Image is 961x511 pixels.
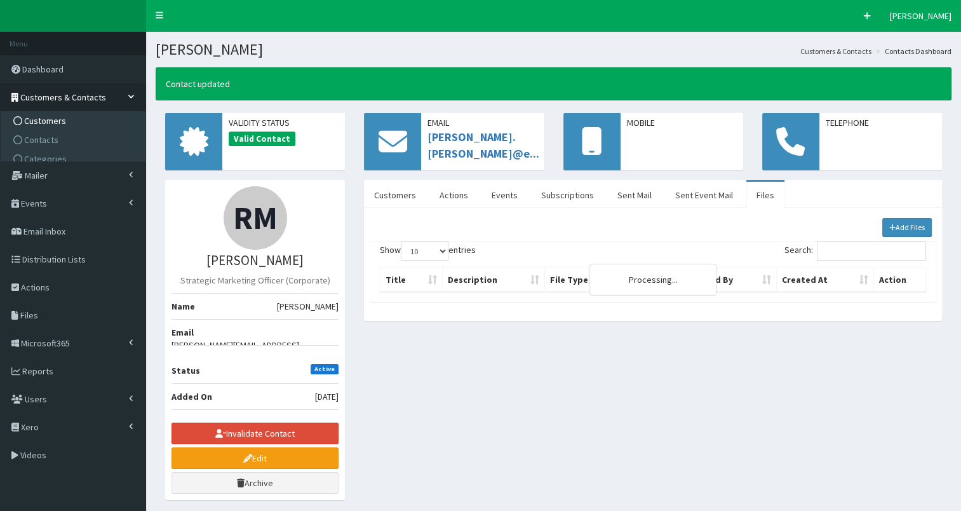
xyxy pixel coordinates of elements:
h3: [PERSON_NAME] [171,253,339,268]
a: Categories [4,149,145,168]
span: Events [21,198,47,209]
a: Archive [171,472,339,494]
h1: [PERSON_NAME] [156,41,951,58]
b: Name [171,301,195,312]
a: Sent Mail [607,182,662,208]
span: [PERSON_NAME] [890,10,951,22]
b: Email [171,327,194,338]
a: Contacts [4,130,145,149]
a: Customers [4,111,145,130]
select: Showentries [401,242,448,261]
b: Added On [171,391,212,402]
span: Email Inbox [24,226,65,237]
span: Actions [21,282,50,293]
b: Status [171,365,200,376]
th: File Type [545,268,631,292]
span: Telephone [826,116,936,129]
div: Contact updated [156,67,951,100]
a: Files [746,182,784,208]
label: Search: [784,242,926,261]
span: Videos [20,449,46,461]
th: Created At [777,268,874,292]
span: Valid Contact [229,132,295,147]
span: Xero [21,421,39,433]
th: Title [380,268,443,292]
a: Edit [171,447,339,469]
span: [DATE] [315,390,339,403]
span: Customers [24,115,66,126]
th: Added By [689,268,777,292]
a: Customers [364,182,426,208]
a: Actions [429,182,478,208]
span: Customers & Contacts [20,92,106,103]
th: Action [874,268,927,292]
a: Events [481,182,528,208]
th: Description [443,268,545,292]
span: Validity Status [229,116,339,129]
a: [PERSON_NAME].[PERSON_NAME]@e... [427,130,539,161]
span: Reports [22,365,53,377]
span: Users [25,393,47,405]
span: Dashboard [22,64,64,75]
label: Show entries [380,242,476,261]
span: [PERSON_NAME][EMAIL_ADDRESS][PERSON_NAME][DOMAIN_NAME] [171,339,339,364]
span: [PERSON_NAME] [277,300,339,313]
span: Microsoft365 [21,337,70,349]
span: Active [311,364,339,374]
span: Files [20,310,38,321]
span: Mailer [25,170,48,181]
li: Contacts Dashboard [873,46,951,57]
span: Distribution Lists [22,254,86,265]
a: Customers & Contacts [800,46,871,57]
a: Add Files [882,218,932,237]
a: Sent Event Mail [665,182,743,208]
input: Search: [817,242,926,261]
span: Contacts [24,134,58,146]
button: Invalidate Contact [171,423,339,444]
a: Subscriptions [531,182,604,208]
span: Mobile [627,116,737,129]
div: Processing... [589,264,716,296]
span: RM [233,198,278,238]
span: Email [427,116,537,129]
span: Categories [24,153,67,165]
p: Strategic Marketing Officer (Corporate) [171,274,339,287]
